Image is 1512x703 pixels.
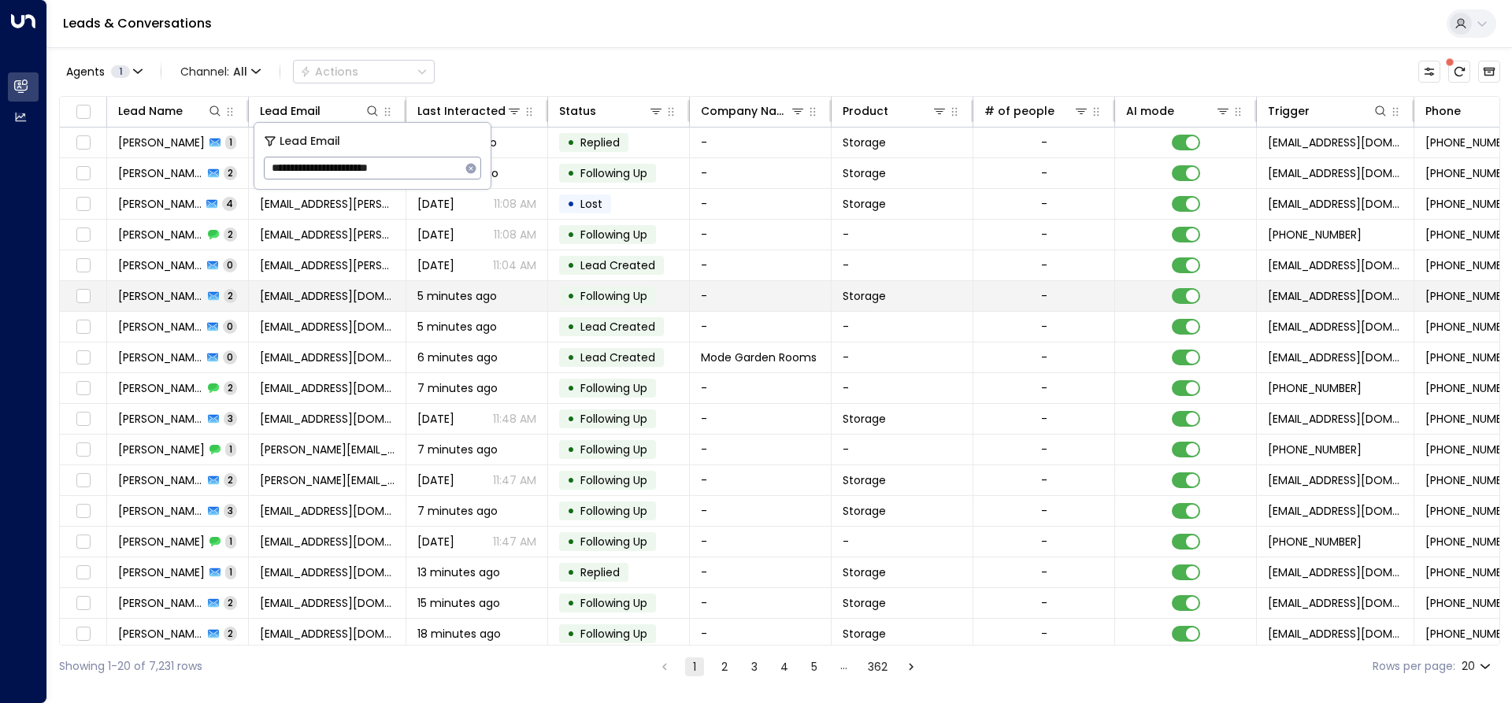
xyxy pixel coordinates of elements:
span: Toggle select all [73,102,93,122]
td: - [690,189,832,219]
span: Storage [843,626,886,642]
td: - [690,312,832,342]
span: Replied [580,135,620,150]
button: Go to page 3 [745,657,764,676]
span: Rose Galloway [118,319,202,335]
span: Lead Created [580,319,655,335]
span: Following Up [580,626,647,642]
span: Aug 01, 2025 [417,227,454,242]
span: 3 [224,504,237,517]
span: 2 [224,473,237,487]
span: saheedkashmiri4@gmail.com [260,503,395,519]
nav: pagination navigation [654,657,921,676]
td: - [690,465,832,495]
p: 11:08 AM [494,196,536,212]
td: - [832,373,973,403]
div: 20 [1462,655,1494,678]
td: - [690,128,832,157]
span: Jul 26, 2025 [417,257,454,273]
span: leads@space-station.co.uk [1268,564,1403,580]
div: • [567,590,575,616]
a: Leads & Conversations [63,14,212,32]
span: +447939610034 [1268,380,1362,396]
td: - [690,588,832,618]
button: Agents1 [59,61,148,83]
span: Toggle select row [73,256,93,276]
div: … [835,657,854,676]
div: Last Interacted [417,102,522,120]
span: There are new threads available. Refresh the grid to view the latest updates. [1448,61,1470,83]
div: • [567,436,575,463]
button: Go to page 4 [775,657,794,676]
div: • [567,129,575,156]
span: Toggle select row [73,624,93,644]
span: Following Up [580,411,647,427]
span: leads@space-station.co.uk [1268,135,1403,150]
td: - [690,220,832,250]
span: Following Up [580,595,647,611]
div: Status [559,102,596,120]
td: - [690,373,832,403]
span: Toggle select row [73,471,93,490]
span: 7 minutes ago [417,380,498,396]
span: Toggle select row [73,594,93,613]
span: dom.salmons@hotmail.com [260,227,395,242]
span: 7 minutes ago [417,503,498,519]
td: - [690,557,832,587]
span: Toggle select row [73,133,93,153]
span: Toggle select row [73,348,93,368]
span: rosegalloway@sky.com [260,319,395,335]
span: 15 minutes ago [417,595,500,611]
div: • [567,191,575,217]
div: • [567,252,575,279]
div: AI mode [1126,102,1174,120]
span: +447424681381 [1268,534,1362,549]
td: - [690,496,832,526]
label: Rows per page: [1373,658,1455,675]
span: Channel: [174,61,267,83]
span: Mode Garden Rooms [701,350,817,365]
span: Dom Salmons [118,227,203,242]
span: 1maclary@gmail.com [260,288,395,304]
span: 2 [224,381,237,394]
div: Lead Name [118,102,223,120]
span: Aug 08, 2025 [417,411,454,427]
button: Archived Leads [1478,61,1500,83]
div: # of people [984,102,1089,120]
span: Following Up [580,472,647,488]
div: # of people [984,102,1054,120]
span: Lead Email [280,132,340,150]
span: 2 [224,228,237,241]
span: Dom Salmons [118,165,203,181]
span: Lynda Whyte [118,288,203,304]
td: - [832,220,973,250]
td: - [690,619,832,649]
div: • [567,221,575,248]
span: Toggle select row [73,379,93,398]
div: - [1041,534,1047,549]
td: - [832,250,973,280]
span: leads@space-station.co.uk [1268,472,1403,488]
span: nick@modegardenrooms.co.uk [260,350,395,365]
span: 1 [225,535,236,548]
td: - [690,527,832,557]
span: leads@space-station.co.uk [1268,165,1403,181]
span: Dom Salmons [118,196,202,212]
div: • [567,375,575,401]
span: meganjolleys@gmail.com [260,626,395,642]
span: saheedkashmiri4@gmail.com [260,534,395,549]
span: Jessica Greasby [118,442,205,457]
span: Toggle select row [73,317,93,337]
div: Trigger [1268,102,1310,120]
span: 1 [225,135,236,149]
div: - [1041,411,1047,427]
span: Mohammad Saeed [118,503,203,519]
span: Storage [843,595,886,611]
span: paigetcute@hotmail.co.uk [260,564,395,580]
div: - [1041,165,1047,181]
div: AI mode [1126,102,1231,120]
span: 0 [223,258,237,272]
span: Following Up [580,534,647,549]
span: androsss81@gmail.com [260,595,395,611]
span: 2 [224,627,237,640]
